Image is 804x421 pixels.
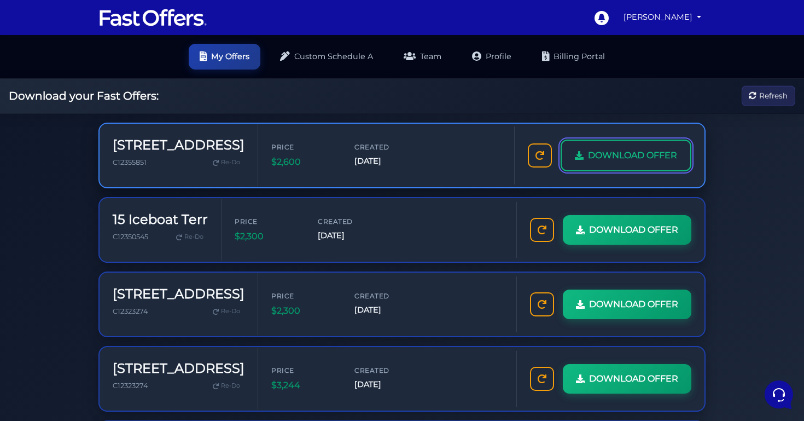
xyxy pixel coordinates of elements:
[742,86,795,106] button: Refresh
[588,148,677,163] span: DOWNLOAD OFFER
[318,229,383,242] span: [DATE]
[79,116,153,125] span: Start a Conversation
[271,378,337,393] span: $3,244
[271,304,337,318] span: $2,300
[113,307,148,315] span: C12323274
[235,229,300,244] span: $2,300
[393,44,452,70] a: Team
[113,233,148,241] span: C12350545
[113,212,208,228] h3: 15 Iceboat Terr
[172,230,208,244] a: Re-Do
[18,61,89,70] span: Your Conversations
[759,90,788,102] span: Refresh
[9,320,76,345] button: Home
[18,153,74,162] span: Find an Answer
[113,158,147,166] span: C12355851
[271,291,337,301] span: Price
[354,291,420,301] span: Created
[271,155,337,169] span: $2,600
[318,216,383,227] span: Created
[113,137,244,153] h3: [STREET_ADDRESS]
[589,297,678,312] span: DOWNLOAD OFFER
[189,44,260,70] a: My Offers
[33,336,51,345] p: Home
[208,304,244,319] a: Re-Do
[589,223,678,237] span: DOWNLOAD OFFER
[113,286,244,302] h3: [STREET_ADDRESS]
[143,320,210,345] button: Help
[35,79,57,101] img: dark
[235,216,300,227] span: Price
[269,44,384,70] a: Custom Schedule A
[561,140,691,171] a: DOWNLOAD OFFER
[563,290,691,319] a: DOWNLOAD OFFER
[113,382,148,390] span: C12323274
[18,109,201,131] button: Start a Conversation
[9,89,159,102] h2: Download your Fast Offers:
[531,44,616,70] a: Billing Portal
[563,215,691,245] a: DOWNLOAD OFFER
[208,155,244,170] a: Re-Do
[762,378,795,411] iframe: Customerly Messenger Launcher
[563,364,691,394] a: DOWNLOAD OFFER
[184,232,203,242] span: Re-Do
[354,378,420,391] span: [DATE]
[354,155,420,168] span: [DATE]
[9,9,184,44] h2: Hello [PERSON_NAME] 👋
[589,372,678,386] span: DOWNLOAD OFFER
[354,365,420,376] span: Created
[221,307,240,316] span: Re-Do
[221,381,240,391] span: Re-Do
[25,177,179,188] input: Search for an Article...
[461,44,522,70] a: Profile
[354,304,420,316] span: [DATE]
[170,336,184,345] p: Help
[18,79,39,101] img: dark
[136,153,201,162] a: Open Help Center
[271,142,337,152] span: Price
[619,7,706,28] a: [PERSON_NAME]
[113,361,244,377] h3: [STREET_ADDRESS]
[76,320,143,345] button: Messages
[354,142,420,152] span: Created
[271,365,337,376] span: Price
[94,336,125,345] p: Messages
[221,158,240,168] span: Re-Do
[177,61,201,70] a: See all
[208,379,244,393] a: Re-Do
